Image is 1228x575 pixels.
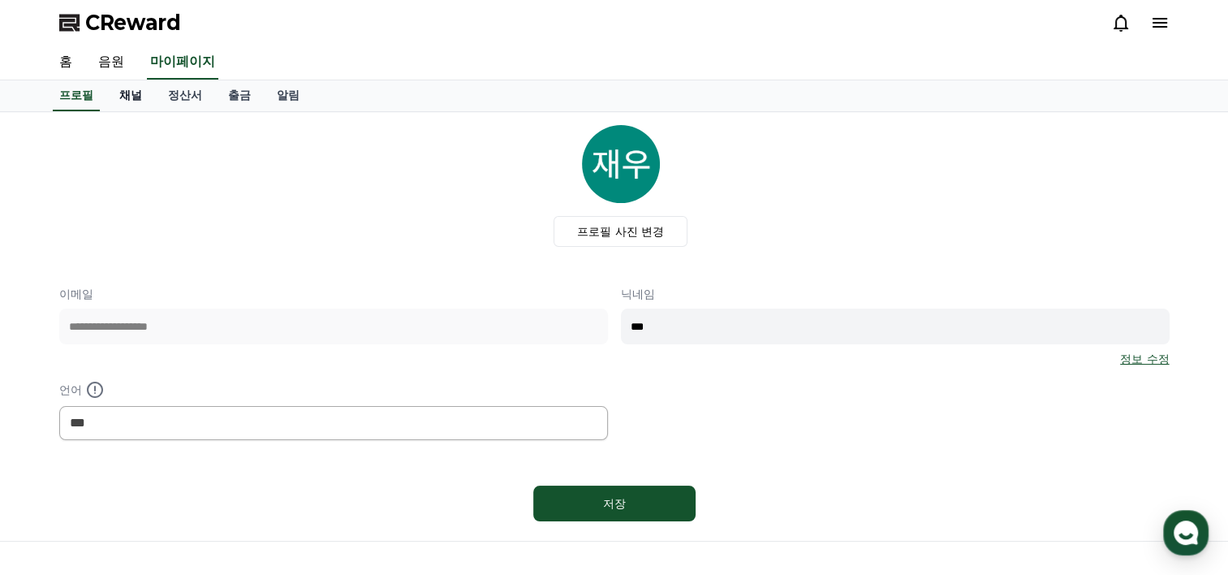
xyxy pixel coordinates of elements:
a: 대화 [107,440,209,481]
p: 이메일 [59,286,608,302]
a: 마이페이지 [147,45,218,80]
a: 출금 [215,80,264,111]
a: 설정 [209,440,312,481]
a: 채널 [106,80,155,111]
div: 저장 [566,495,663,512]
a: 알림 [264,80,312,111]
a: 정산서 [155,80,215,111]
label: 프로필 사진 변경 [554,216,687,247]
span: CReward [85,10,181,36]
button: 저장 [533,486,696,521]
a: CReward [59,10,181,36]
img: profile_image [582,125,660,203]
a: 정보 수정 [1120,351,1169,367]
span: 대화 [149,465,168,478]
a: 홈 [5,440,107,481]
p: 닉네임 [621,286,1170,302]
a: 프로필 [53,80,100,111]
span: 홈 [51,465,61,478]
p: 언어 [59,380,608,400]
a: 홈 [46,45,85,80]
a: 음원 [85,45,137,80]
span: 설정 [251,465,270,478]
